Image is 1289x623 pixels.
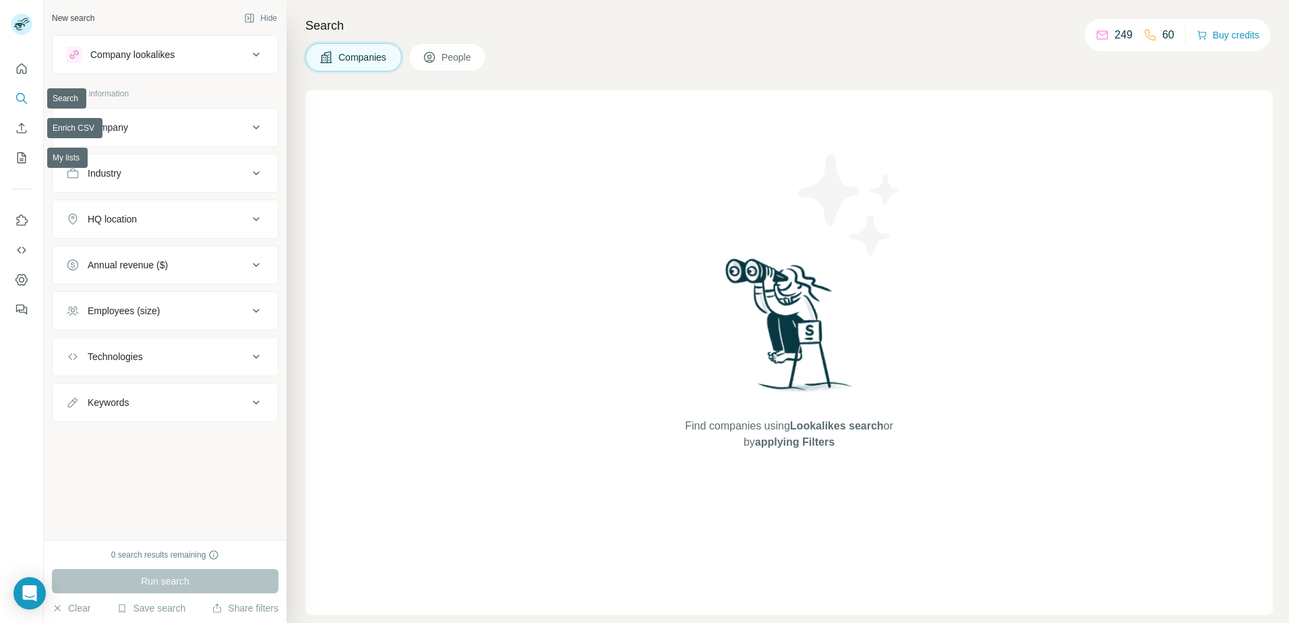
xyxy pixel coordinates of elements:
button: Hide [235,8,287,28]
button: HQ location [53,203,278,235]
div: New search [52,12,94,24]
div: HQ location [88,212,137,226]
button: Industry [53,157,278,189]
img: Surfe Illustration - Stars [789,144,911,266]
div: Annual revenue ($) [88,258,168,272]
span: Lookalikes search [790,420,884,432]
button: Clear [52,601,90,615]
button: Employees (size) [53,295,278,327]
button: Save search [117,601,185,615]
button: Use Surfe API [11,238,32,262]
button: Annual revenue ($) [53,249,278,281]
button: Share filters [212,601,278,615]
h4: Search [305,16,1273,35]
span: applying Filters [755,436,835,448]
button: Search [11,86,32,111]
span: People [442,51,473,64]
div: Company [88,121,128,134]
button: Company lookalikes [53,38,278,71]
div: Technologies [88,350,143,363]
button: Enrich CSV [11,116,32,140]
div: Employees (size) [88,304,160,318]
button: Use Surfe on LinkedIn [11,208,32,233]
div: Keywords [88,396,129,409]
div: 0 search results remaining [111,549,220,561]
span: Companies [338,51,388,64]
img: Surfe Illustration - Woman searching with binoculars [719,255,860,405]
span: Find companies using or by [681,418,897,450]
button: Company [53,111,278,144]
button: Feedback [11,297,32,322]
div: Open Intercom Messenger [13,577,46,610]
button: Quick start [11,57,32,81]
p: 60 [1162,27,1174,43]
div: Company lookalikes [90,48,175,61]
p: 249 [1114,27,1133,43]
p: Company information [52,88,278,100]
button: Technologies [53,340,278,373]
div: Industry [88,167,121,180]
button: My lists [11,146,32,170]
button: Dashboard [11,268,32,292]
button: Keywords [53,386,278,419]
button: Buy credits [1197,26,1259,44]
